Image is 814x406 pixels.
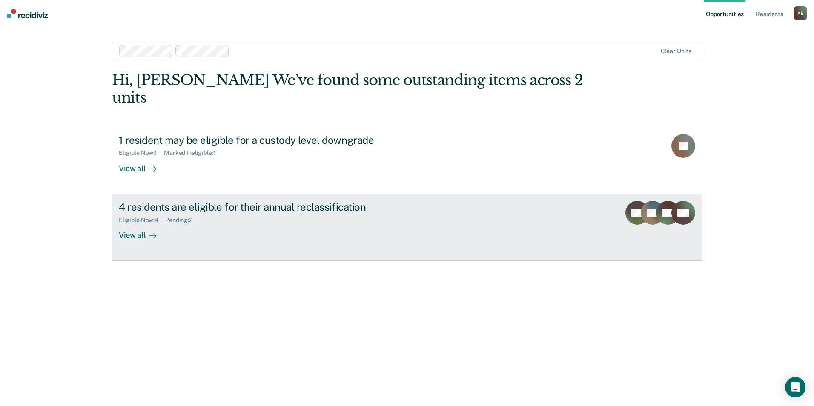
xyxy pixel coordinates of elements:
[164,149,222,157] div: Marked Ineligible : 1
[112,127,702,194] a: 1 resident may be eligible for a custody level downgradeEligible Now:1Marked Ineligible:1View all
[165,217,199,224] div: Pending : 2
[119,149,164,157] div: Eligible Now : 1
[119,134,418,146] div: 1 resident may be eligible for a custody level downgrade
[119,217,165,224] div: Eligible Now : 4
[112,194,702,261] a: 4 residents are eligible for their annual reclassificationEligible Now:4Pending:2View all
[661,48,692,55] div: Clear units
[7,9,48,18] img: Recidiviz
[119,223,166,240] div: View all
[794,6,807,20] div: A E
[119,201,418,213] div: 4 residents are eligible for their annual reclassification
[112,71,584,106] div: Hi, [PERSON_NAME] We’ve found some outstanding items across 2 units
[119,157,166,173] div: View all
[785,377,805,397] div: Open Intercom Messenger
[794,6,807,20] button: AE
